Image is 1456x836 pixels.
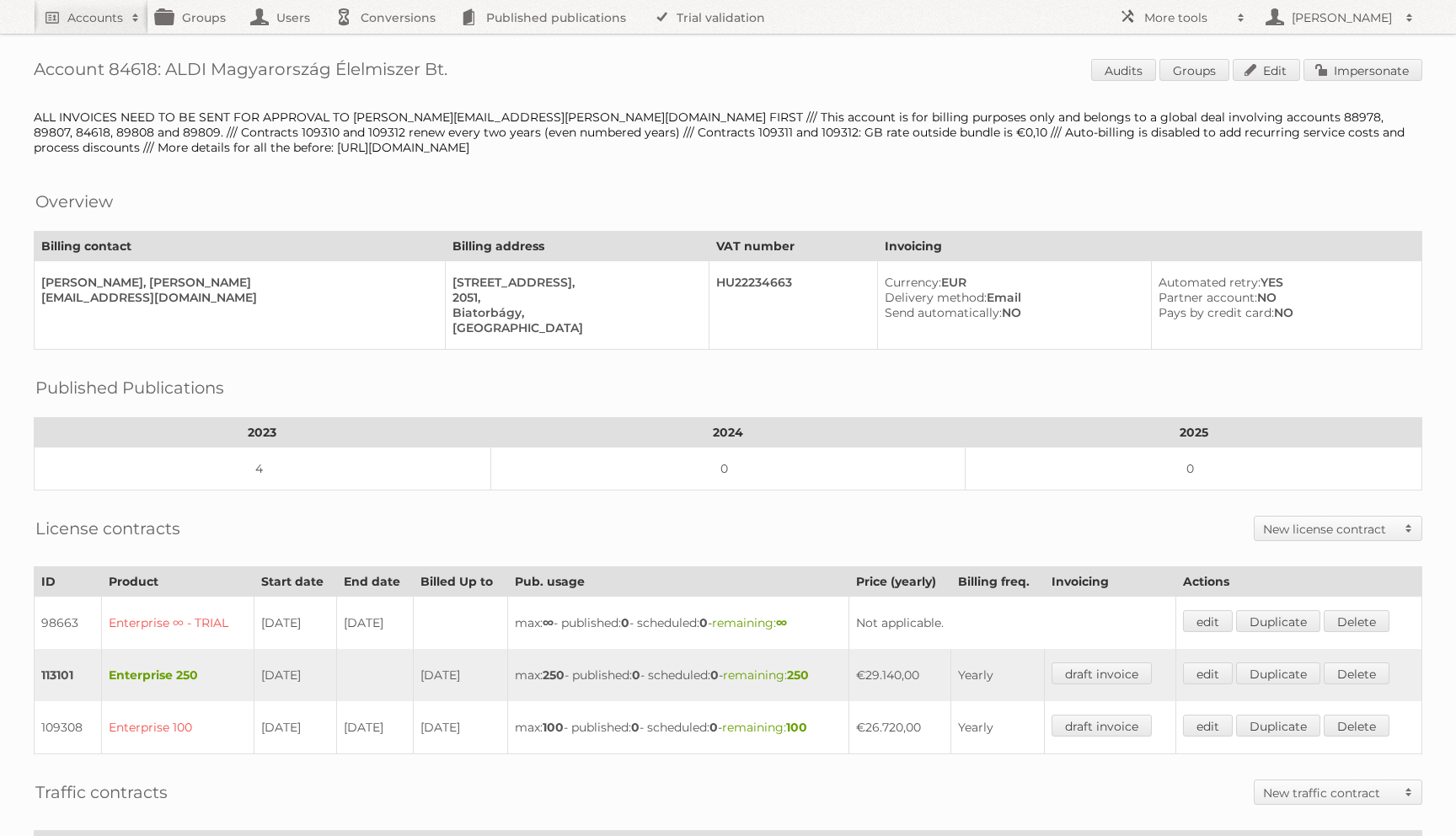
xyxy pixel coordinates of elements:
div: EUR [885,275,1137,290]
th: VAT number [709,232,877,261]
td: 4 [35,447,491,490]
td: [DATE] [254,701,337,754]
div: [PERSON_NAME], [PERSON_NAME] [41,275,431,290]
strong: 100 [543,720,564,735]
h2: Overview [35,189,113,214]
th: 2023 [35,418,491,447]
td: €26.720,00 [848,701,950,754]
td: 0 [966,447,1422,490]
a: draft invoice [1052,715,1152,737]
div: NO [885,305,1137,320]
th: 2025 [966,418,1422,447]
span: Currency: [885,275,941,290]
td: Yearly [951,649,1044,701]
span: Automated retry: [1159,275,1261,290]
h2: Published Publications [35,375,224,400]
h2: More tools [1144,9,1228,26]
a: Groups [1159,59,1229,81]
a: New license contract [1255,517,1421,540]
strong: 0 [632,667,640,683]
td: 113101 [35,649,102,701]
span: Send automatically: [885,305,1002,320]
div: NO [1159,305,1408,320]
th: Billing freq. [951,567,1044,597]
td: [DATE] [414,649,508,701]
td: [DATE] [254,649,337,701]
td: Enterprise 100 [102,701,254,754]
span: remaining: [712,615,787,630]
strong: 250 [787,667,809,683]
td: Not applicable. [848,597,1175,650]
a: Duplicate [1236,715,1320,737]
a: edit [1183,610,1233,632]
a: Delete [1324,715,1389,737]
th: Actions [1175,567,1421,597]
strong: ∞ [543,615,554,630]
a: New traffic contract [1255,780,1421,804]
div: 2051, [452,290,695,305]
a: edit [1183,715,1233,737]
h2: [PERSON_NAME] [1287,9,1397,26]
h2: New license contract [1263,521,1396,538]
td: Enterprise ∞ - TRIAL [102,597,254,650]
strong: 0 [710,667,719,683]
th: Product [102,567,254,597]
strong: 0 [709,720,718,735]
h2: License contracts [35,516,180,541]
strong: 0 [621,615,629,630]
strong: 100 [786,720,807,735]
th: End date [337,567,414,597]
th: Start date [254,567,337,597]
div: [GEOGRAPHIC_DATA] [452,320,695,335]
div: NO [1159,290,1408,305]
a: Delete [1324,610,1389,632]
span: Toggle [1396,517,1421,540]
div: [STREET_ADDRESS], [452,275,695,290]
span: remaining: [723,667,809,683]
span: Pays by credit card: [1159,305,1274,320]
a: Duplicate [1236,662,1320,684]
td: [DATE] [414,701,508,754]
td: Yearly [951,701,1044,754]
td: [DATE] [337,597,414,650]
a: Delete [1324,662,1389,684]
div: [EMAIL_ADDRESS][DOMAIN_NAME] [41,290,431,305]
a: edit [1183,662,1233,684]
td: 109308 [35,701,102,754]
div: ALL INVOICES NEED TO BE SENT FOR APPROVAL TO [PERSON_NAME][EMAIL_ADDRESS][PERSON_NAME][DOMAIN_NAM... [34,110,1422,155]
td: [DATE] [254,597,337,650]
strong: 250 [543,667,565,683]
td: max: - published: - scheduled: - [507,597,848,650]
a: Duplicate [1236,610,1320,632]
th: Billing address [446,232,709,261]
td: 98663 [35,597,102,650]
td: HU22234663 [709,261,877,350]
td: [DATE] [337,701,414,754]
div: Email [885,290,1137,305]
td: 0 [490,447,965,490]
h2: New traffic contract [1263,785,1396,801]
th: Price (yearly) [848,567,950,597]
th: Invoicing [1044,567,1175,597]
th: Billed Up to [414,567,508,597]
th: 2024 [490,418,965,447]
div: YES [1159,275,1408,290]
strong: 0 [631,720,640,735]
h2: Traffic contracts [35,780,168,805]
th: Billing contact [35,232,446,261]
span: Delivery method: [885,290,987,305]
th: ID [35,567,102,597]
td: max: - published: - scheduled: - [507,701,848,754]
th: Invoicing [877,232,1421,261]
span: Toggle [1396,780,1421,804]
a: Audits [1091,59,1156,81]
div: Biatorbágy, [452,305,695,320]
td: Enterprise 250 [102,649,254,701]
strong: 0 [699,615,708,630]
th: Pub. usage [507,567,848,597]
strong: ∞ [776,615,787,630]
a: Edit [1233,59,1300,81]
td: max: - published: - scheduled: - [507,649,848,701]
h1: Account 84618: ALDI Magyarország Élelmiszer Bt. [34,59,1422,84]
a: Impersonate [1303,59,1422,81]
